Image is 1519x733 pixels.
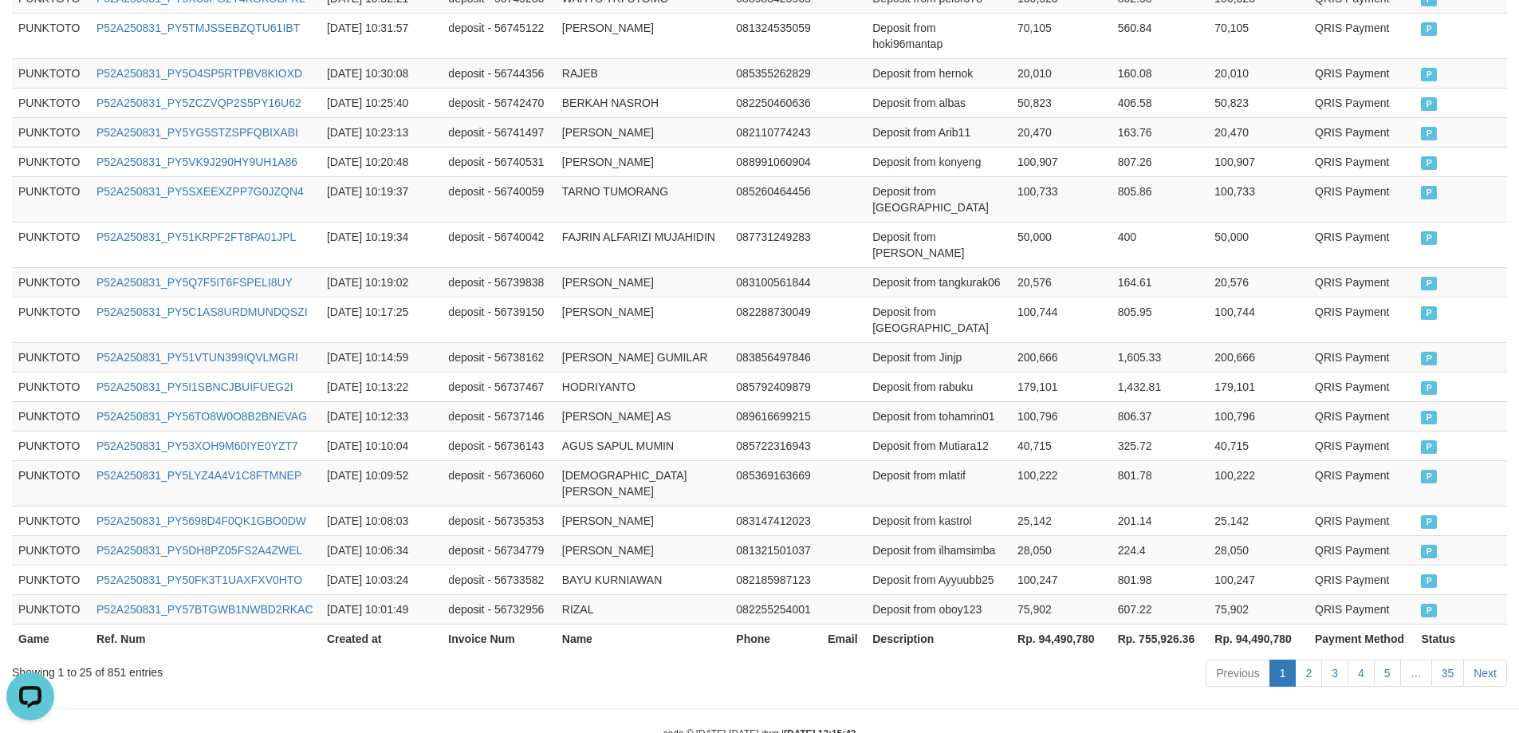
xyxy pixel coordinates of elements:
[1208,401,1308,431] td: 100,796
[1421,306,1437,320] span: PAID
[12,658,621,680] div: Showing 1 to 25 of 851 entries
[1308,342,1415,372] td: QRIS Payment
[1208,267,1308,297] td: 20,576
[12,267,90,297] td: PUNKTOTO
[442,147,555,176] td: deposit - 56740531
[12,222,90,267] td: PUNKTOTO
[12,342,90,372] td: PUNKTOTO
[96,276,293,289] a: P52A250831_PY5Q7F5IT6FSPELI8UY
[1112,594,1209,624] td: 607.22
[12,594,90,624] td: PUNKTOTO
[1421,470,1437,483] span: PAID
[866,342,1011,372] td: Deposit from Jinjp
[1308,176,1415,222] td: QRIS Payment
[556,431,730,460] td: AGUS SAPUL MUMIN
[556,13,730,58] td: [PERSON_NAME]
[1112,460,1209,506] td: 801.78
[1011,176,1112,222] td: 100,733
[96,231,296,243] a: P52A250831_PY51KRPF2FT8PA01JPL
[1208,372,1308,401] td: 179,101
[321,535,442,565] td: [DATE] 10:06:34
[1421,68,1437,81] span: PAID
[1011,297,1112,342] td: 100,744
[556,58,730,88] td: RAJEB
[12,372,90,401] td: PUNKTOTO
[1308,147,1415,176] td: QRIS Payment
[730,506,821,535] td: 083147412023
[556,297,730,342] td: [PERSON_NAME]
[1208,594,1308,624] td: 75,902
[1421,231,1437,245] span: PAID
[96,351,298,364] a: P52A250831_PY51VTUN399IQVLMGRI
[821,624,866,653] th: Email
[442,297,555,342] td: deposit - 56739150
[1208,88,1308,117] td: 50,823
[1011,58,1112,88] td: 20,010
[730,13,821,58] td: 081324535059
[321,565,442,594] td: [DATE] 10:03:24
[96,305,308,318] a: P52A250831_PY5C1AS8URDMUNDQSZI
[730,147,821,176] td: 088991060904
[442,624,555,653] th: Invoice Num
[556,624,730,653] th: Name
[730,565,821,594] td: 082185987123
[1421,515,1437,529] span: PAID
[12,535,90,565] td: PUNKTOTO
[866,624,1011,653] th: Description
[866,13,1011,58] td: Deposit from hoki96mantap
[1308,88,1415,117] td: QRIS Payment
[556,176,730,222] td: TARNO TUMORANG
[1112,506,1209,535] td: 201.14
[96,156,297,168] a: P52A250831_PY5VK9J290HY9UH1A86
[1206,660,1269,687] a: Previous
[866,58,1011,88] td: Deposit from hernok
[1208,342,1308,372] td: 200,666
[1112,565,1209,594] td: 801.98
[866,176,1011,222] td: Deposit from [GEOGRAPHIC_DATA]
[1415,624,1507,653] th: Status
[1421,97,1437,111] span: PAID
[1011,431,1112,460] td: 40,715
[321,147,442,176] td: [DATE] 10:20:48
[442,176,555,222] td: deposit - 56740059
[321,13,442,58] td: [DATE] 10:31:57
[1308,372,1415,401] td: QRIS Payment
[556,460,730,506] td: [DEMOGRAPHIC_DATA][PERSON_NAME]
[1208,176,1308,222] td: 100,733
[556,117,730,147] td: [PERSON_NAME]
[1112,117,1209,147] td: 163.76
[866,222,1011,267] td: Deposit from [PERSON_NAME]
[442,506,555,535] td: deposit - 56735353
[1421,352,1437,365] span: PAID
[1308,460,1415,506] td: QRIS Payment
[1421,22,1437,36] span: PAID
[12,13,90,58] td: PUNKTOTO
[1011,624,1112,653] th: Rp. 94,490,780
[96,67,302,80] a: P52A250831_PY5O4SP5RTPBV8KIOXD
[1112,88,1209,117] td: 406.58
[1112,431,1209,460] td: 325.72
[1208,460,1308,506] td: 100,222
[1308,535,1415,565] td: QRIS Payment
[556,88,730,117] td: BERKAH NASROH
[866,535,1011,565] td: Deposit from ilhamsimba
[1421,277,1437,290] span: PAID
[12,565,90,594] td: PUNKTOTO
[1208,565,1308,594] td: 100,247
[1308,431,1415,460] td: QRIS Payment
[1011,342,1112,372] td: 200,666
[321,176,442,222] td: [DATE] 10:19:37
[1208,431,1308,460] td: 40,715
[321,297,442,342] td: [DATE] 10:17:25
[1421,127,1437,140] span: PAID
[442,13,555,58] td: deposit - 56745122
[442,58,555,88] td: deposit - 56744356
[96,469,301,482] a: P52A250831_PY5LYZ4A4V1C8FTMNEP
[556,401,730,431] td: [PERSON_NAME] AS
[96,410,307,423] a: P52A250831_PY56TO8W0O8B2BNEVAG
[1011,222,1112,267] td: 50,000
[321,506,442,535] td: [DATE] 10:08:03
[96,544,302,557] a: P52A250831_PY5DH8PZ05FS2A4ZWEL
[1112,222,1209,267] td: 400
[12,506,90,535] td: PUNKTOTO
